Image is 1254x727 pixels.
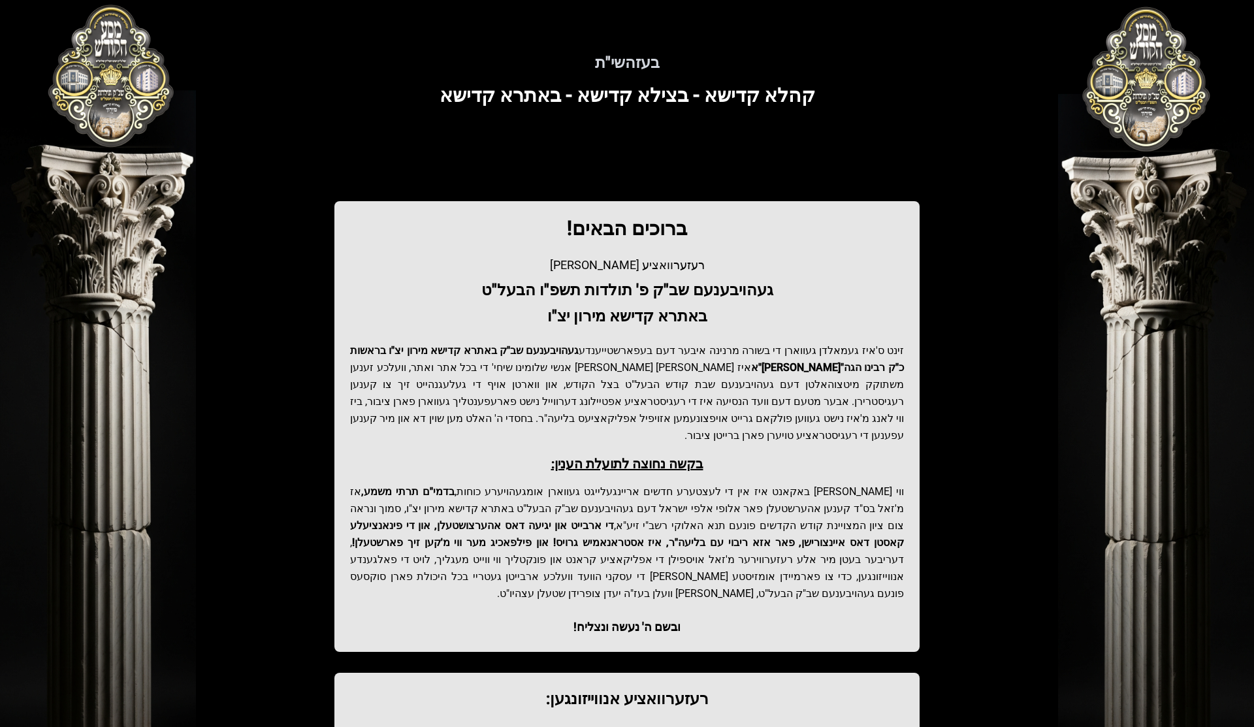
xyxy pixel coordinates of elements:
[230,52,1024,73] h5: בעזהשי"ת
[350,455,904,473] h3: בקשה נחוצה לתועלת הענין:
[350,306,904,327] h3: באתרא קדישא מירון יצ"ו
[350,344,904,374] span: געהויבענעם שב"ק באתרא קדישא מירון יצ"ו בראשות כ"ק רבינו הגה"[PERSON_NAME]"א
[350,342,904,444] p: זינט ס'איז געמאלדן געווארן די בשורה מרנינה איבער דעם בעפארשטייענדע איז [PERSON_NAME] [PERSON_NAME...
[440,84,815,106] span: קהלא קדישא - בצילא קדישא - באתרא קדישא
[350,280,904,300] h3: געהויבענעם שב"ק פ' תולדות תשפ"ו הבעל"ט
[350,256,904,274] div: רעזערוואציע [PERSON_NAME]
[350,688,904,709] h1: :רעזערוואציע אנווייזונגען
[350,519,904,549] span: די ארבייט און יגיעה דאס אהערצושטעלן, און די פינאנציעלע קאסטן דאס איינצורישן, פאר אזא ריבוי עם בלי...
[361,485,455,498] span: בדמי"ם תרתי משמע,
[350,217,904,240] h1: ברוכים הבאים!
[350,618,904,636] div: ובשם ה' נעשה ונצליח!
[350,483,904,602] p: ווי [PERSON_NAME] באקאנט איז אין די לעצטערע חדשים אריינגעלייגט געווארן אומגעהויערע כוחות, אז מ'זא...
